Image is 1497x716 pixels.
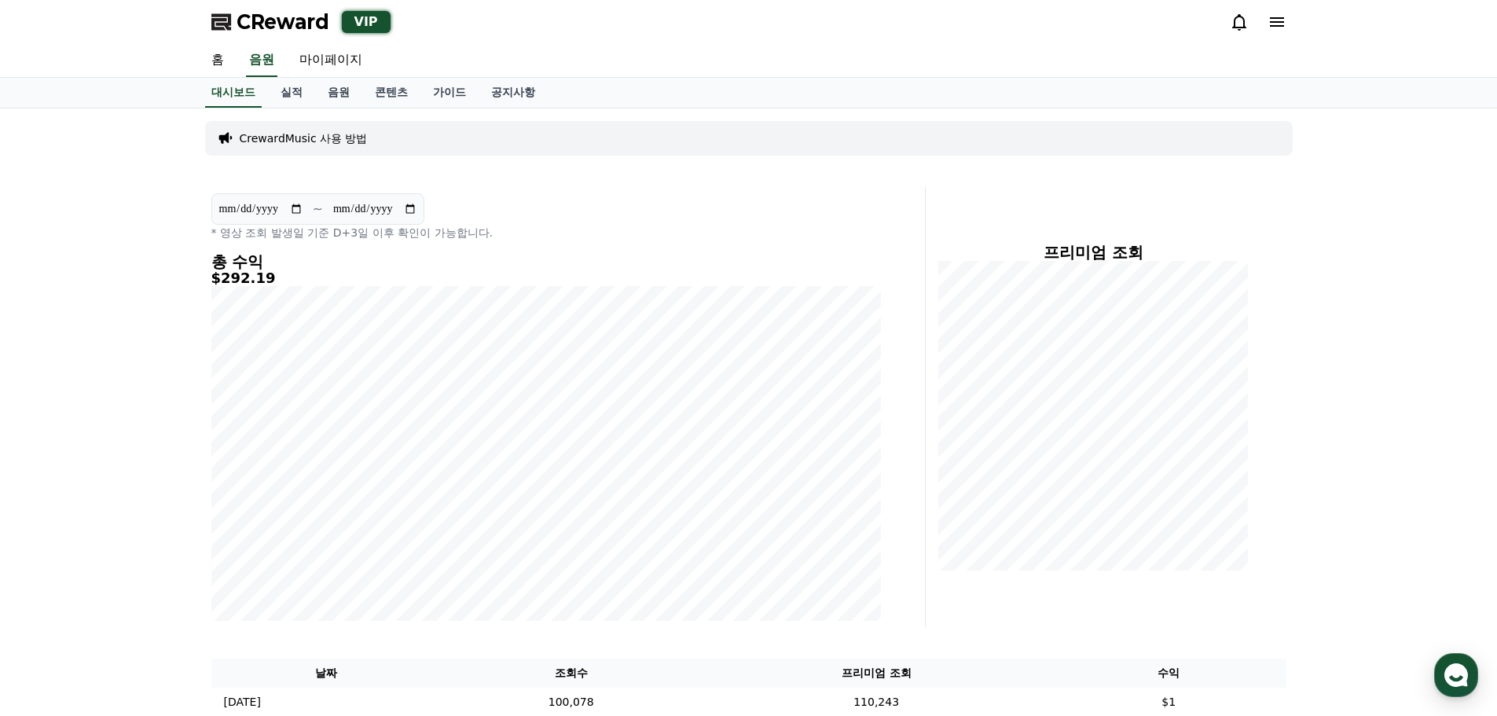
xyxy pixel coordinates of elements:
th: 조회수 [441,659,701,688]
a: CReward [211,9,329,35]
a: 마이페이지 [287,44,375,77]
div: VIP [342,11,391,33]
a: 홈 [199,44,237,77]
a: 콘텐츠 [362,78,420,108]
p: [DATE] [224,694,261,710]
a: 대시보드 [205,78,262,108]
a: 실적 [268,78,315,108]
h5: $292.19 [211,270,881,286]
a: CrewardMusic 사용 방법 [240,130,368,146]
th: 수익 [1051,659,1286,688]
span: 설정 [243,522,262,534]
th: 프리미엄 조회 [701,659,1051,688]
p: * 영상 조회 발생일 기준 D+3일 이후 확인이 가능합니다. [211,225,881,241]
a: 음원 [246,44,277,77]
a: 홈 [5,498,104,538]
h4: 총 수익 [211,253,881,270]
a: 설정 [203,498,302,538]
span: 대화 [144,523,163,535]
span: CReward [237,9,329,35]
span: 홈 [50,522,59,534]
p: ~ [313,200,323,218]
h4: 프리미엄 조회 [938,244,1249,261]
a: 가이드 [420,78,479,108]
th: 날짜 [211,659,442,688]
a: 대화 [104,498,203,538]
a: 음원 [315,78,362,108]
a: 공지사항 [479,78,548,108]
